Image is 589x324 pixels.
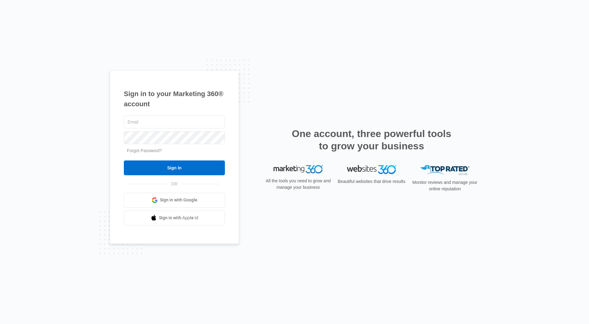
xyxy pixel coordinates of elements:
p: Beautiful websites that drive results [337,178,406,185]
a: Sign in with Apple Id [124,211,225,225]
h2: One account, three powerful tools to grow your business [290,128,453,152]
a: Forgot Password? [127,148,162,153]
span: Sign in with Google [160,197,197,203]
p: All the tools you need to grow and manage your business [264,178,333,191]
img: Marketing 360 [274,165,323,174]
span: OR [167,181,182,187]
p: Monitor reviews and manage your online reputation [410,179,479,192]
span: Sign in with Apple Id [159,215,198,221]
a: Sign in with Google [124,193,225,208]
img: Top Rated Local [420,165,469,175]
img: Websites 360 [347,165,396,174]
input: Email [124,115,225,128]
input: Sign In [124,160,225,175]
h1: Sign in to your Marketing 360® account [124,89,225,109]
